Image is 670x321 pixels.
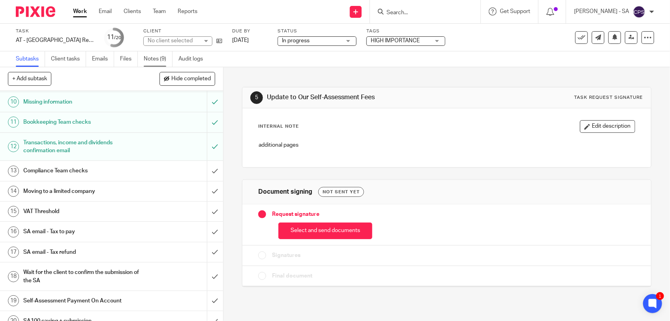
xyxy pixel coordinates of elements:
[278,28,357,34] label: Status
[171,76,211,82] span: Hide completed
[633,6,646,18] img: svg%3E
[16,51,45,67] a: Subtasks
[282,38,310,43] span: In progress
[23,266,141,287] h1: Wait for the client to confirm the submission of the SA
[250,91,263,104] div: 5
[8,247,19,258] div: 17
[574,94,643,101] div: Task request signature
[8,206,19,217] div: 15
[8,72,51,85] button: + Add subtask
[160,72,215,85] button: Hide completed
[500,9,530,14] span: Get Support
[23,165,141,177] h1: Compliance Team checks
[8,295,19,306] div: 19
[23,295,141,307] h1: Self-Assessment Payment On Account
[16,28,95,34] label: Task
[178,51,209,67] a: Audit logs
[386,9,457,17] input: Search
[120,51,138,67] a: Files
[23,206,141,217] h1: VAT Threshold
[16,6,55,17] img: Pixie
[143,28,222,34] label: Client
[272,272,312,280] span: Final document
[23,137,141,157] h1: Transactions, income and dividends confirmation email
[8,186,19,197] div: 14
[51,51,86,67] a: Client tasks
[178,8,197,15] a: Reports
[16,36,95,44] div: AT - [GEOGRAPHIC_DATA] Return - PE [DATE]
[656,292,664,300] div: 1
[272,251,300,259] span: Signatures
[574,8,629,15] p: [PERSON_NAME] - SA
[23,226,141,238] h1: SA email - Tax to pay
[318,187,364,197] div: Not sent yet
[8,117,19,128] div: 11
[258,188,312,196] h1: Document signing
[23,185,141,197] h1: Moving to a limited company
[8,271,19,282] div: 18
[232,38,249,43] span: [DATE]
[258,123,299,130] p: Internal Note
[92,51,114,67] a: Emails
[99,8,112,15] a: Email
[8,96,19,108] div: 10
[366,28,445,34] label: Tags
[272,210,319,218] span: Request signature
[144,51,173,67] a: Notes (9)
[114,36,121,40] small: /20
[232,28,268,34] label: Due by
[16,36,95,44] div: AT - SA Return - PE 05-04-2025
[8,227,19,238] div: 16
[23,246,141,258] h1: SA email - Tax refund
[278,223,372,240] button: Select and send documents
[259,141,635,149] p: additional pages
[73,8,87,15] a: Work
[148,37,199,45] div: No client selected
[153,8,166,15] a: Team
[124,8,141,15] a: Clients
[8,166,19,177] div: 13
[23,116,141,128] h1: Bookkeeping Team checks
[23,96,141,108] h1: Missing information
[580,120,635,133] button: Edit description
[8,141,19,152] div: 12
[267,93,464,102] h1: Update to Our Self-Assessment Fees
[107,33,121,42] div: 11
[371,38,420,43] span: HIGH IMPORTANCE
